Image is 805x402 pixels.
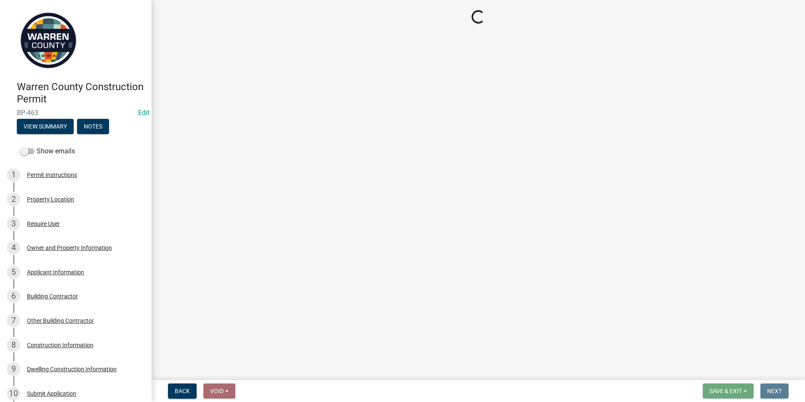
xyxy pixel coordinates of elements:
[7,362,20,376] div: 9
[77,123,109,130] wm-modal-confirm: Notes
[138,109,149,117] a: Edit
[77,119,109,134] button: Notes
[7,168,20,182] div: 1
[17,109,135,117] span: BP-463
[175,388,190,394] span: Back
[7,193,20,206] div: 2
[168,383,197,399] button: Back
[27,318,94,324] div: Other Building Contractor
[7,241,20,255] div: 4
[138,109,149,117] wm-modal-confirm: Edit Application Number
[210,388,224,394] span: Void
[7,289,20,303] div: 6
[27,172,77,178] div: Permit Instructions
[760,383,789,399] button: Next
[27,391,76,397] div: Submit Application
[7,265,20,279] div: 5
[20,146,75,156] label: Show emails
[27,196,74,202] div: Property Location
[7,387,20,400] div: 10
[709,388,742,394] span: Save & Exit
[7,314,20,327] div: 7
[7,338,20,352] div: 8
[27,221,60,227] div: Require User
[17,9,80,72] img: Warren County, Iowa
[27,293,78,299] div: Building Contractor
[27,342,93,348] div: Construction Information
[203,383,235,399] button: Void
[7,217,20,230] div: 3
[17,81,145,105] h4: Warren County Construction Permit
[27,366,117,372] div: Dwelling Construction Information
[27,269,84,275] div: Applicant Information
[27,245,112,251] div: Owner and Property Information
[767,388,782,394] span: Next
[17,123,74,130] wm-modal-confirm: Summary
[703,383,754,399] button: Save & Exit
[17,119,74,134] button: View Summary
